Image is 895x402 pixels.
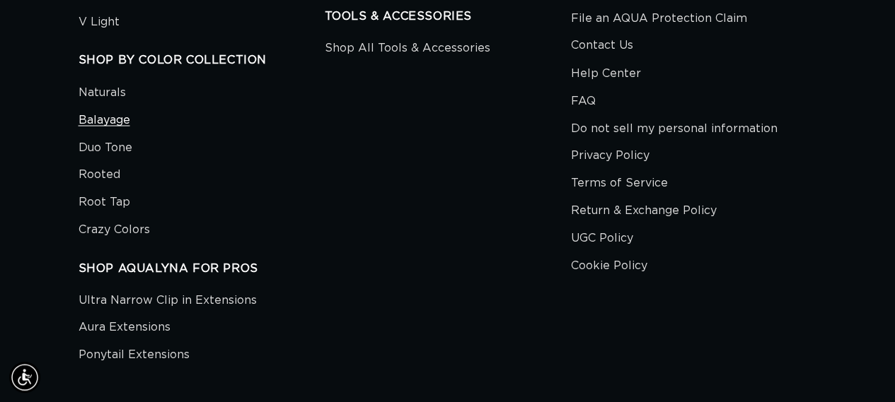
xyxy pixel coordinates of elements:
a: V Light [79,8,120,36]
iframe: Chat Widget [824,334,895,402]
a: Help Center [571,59,641,87]
a: Cookie Policy [571,252,647,279]
h2: TOOLS & ACCESSORIES [325,9,571,24]
h2: SHOP BY COLOR COLLECTION [79,53,325,68]
a: Terms of Service [571,169,668,196]
a: Balayage [79,106,130,134]
a: Aura Extensions [79,313,171,341]
a: Root Tap [79,188,130,215]
a: Do not sell my personal information [571,114,778,142]
a: Crazy Colors [79,215,150,243]
a: File an AQUA Protection Claim [571,5,747,32]
a: UGC Policy [571,224,633,252]
a: Rooted [79,160,120,188]
a: FAQ [571,87,596,114]
a: Return & Exchange Policy [571,196,717,224]
a: Privacy Policy [571,141,649,169]
a: Shop All Tools & Accessories [325,38,490,62]
a: Ultra Narrow Clip in Extensions [79,290,257,314]
div: Accessibility Menu [9,362,40,393]
a: Naturals [79,82,126,106]
a: Ponytail Extensions [79,341,190,368]
a: Contact Us [571,32,633,59]
h2: SHOP AQUALYNA FOR PROS [79,261,325,276]
a: Duo Tone [79,134,132,161]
